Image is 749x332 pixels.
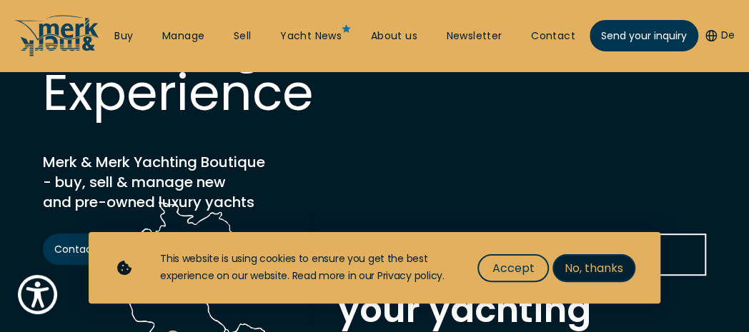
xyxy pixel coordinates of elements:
button: No, thanks [552,254,635,282]
a: Yacht News [280,29,342,44]
a: Sell [234,29,252,44]
span: Contact us [54,242,129,257]
span: Send your inquiry [601,29,687,44]
a: Send your inquiry [590,20,698,51]
div: This website is using cookies to ensure you get the best experience on our website. Read more in ... [160,251,449,285]
a: Buy [114,29,133,44]
span: No, thanks [565,259,623,277]
button: Accept [477,254,549,282]
a: Contact us [43,233,141,265]
a: Newsletter [446,29,502,44]
a: Contact [531,29,575,44]
button: Show Accessibility Preferences [14,271,61,318]
a: About us [371,29,417,44]
button: De [705,29,735,43]
span: Accept [492,259,535,277]
a: Privacy policy [377,268,442,283]
h2: Merk & Merk Yachting Boutique - buy, sell & manage new and pre-owned luxury yachts [43,152,400,212]
a: Manage [162,29,204,44]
